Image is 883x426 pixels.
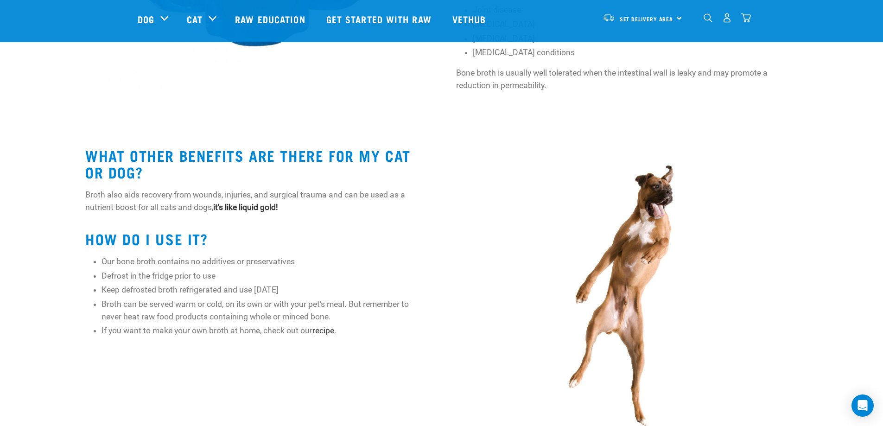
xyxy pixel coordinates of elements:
p: Broth also aids recovery from wounds, injuries, and surgical trauma and can be used as a nutrient... [85,189,426,213]
p: Bone broth is usually well tolerated when the intestinal wall is leaky and may promote a reductio... [456,67,797,91]
span: Set Delivery Area [620,17,673,20]
li: Our bone broth contains no additives or preservatives [102,255,426,267]
a: Dog [138,12,154,26]
a: recipe [312,326,334,335]
li: [MEDICAL_DATA] conditions [473,46,798,58]
li: Defrost in the fridge prior to use [102,270,426,282]
h2: WHAT OTHER BENEFITS ARE THERE FOR MY CAT OR DOG? [85,147,426,180]
img: home-icon-1@2x.png [704,13,712,22]
img: user.png [722,13,732,23]
a: Cat [187,12,203,26]
img: van-moving.png [603,13,615,22]
img: home-icon@2x.png [741,13,751,23]
strong: it's like liquid gold! [213,203,278,212]
a: Raw Education [226,0,317,38]
li: Keep defrosted broth refrigerated and use [DATE] [102,284,426,296]
li: Broth can be served warm or cold, on its own or with your pet's meal. But remember to never heat ... [102,298,426,323]
h2: HOW DO I USE IT? [85,230,426,247]
div: Open Intercom Messenger [851,394,874,417]
a: Get started with Raw [317,0,443,38]
li: If you want to make your own broth at home, check out our . [102,324,426,337]
a: Vethub [443,0,498,38]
